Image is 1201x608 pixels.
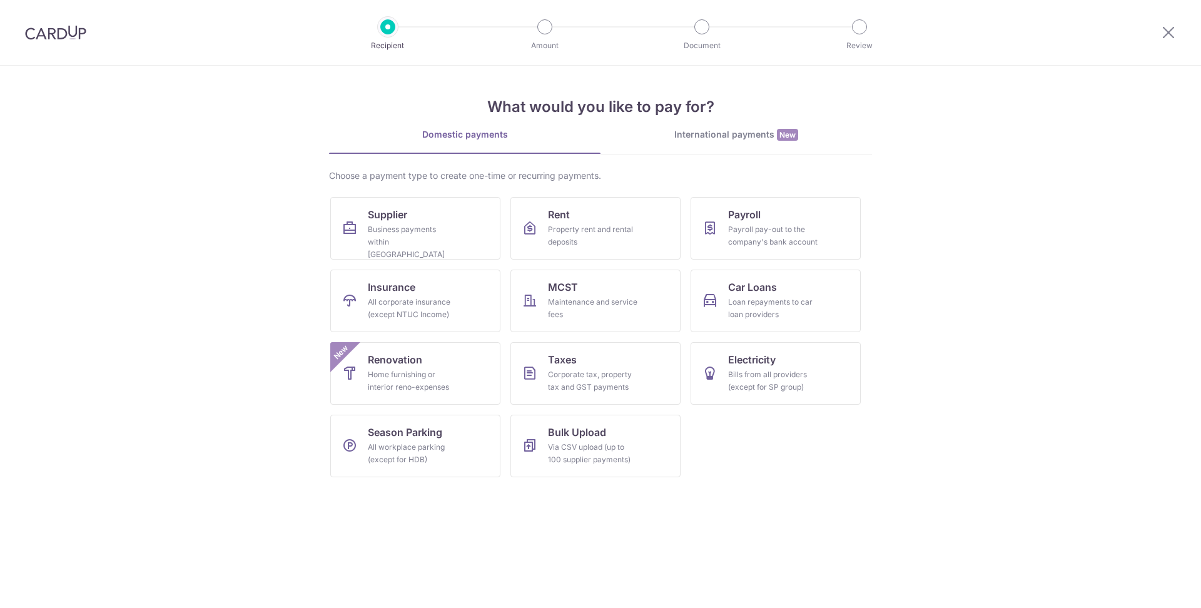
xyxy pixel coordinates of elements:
div: Domestic payments [329,128,600,141]
span: Renovation [368,352,422,367]
div: Business payments within [GEOGRAPHIC_DATA] [368,223,458,261]
span: Bulk Upload [548,425,606,440]
span: Season Parking [368,425,442,440]
div: Via CSV upload (up to 100 supplier payments) [548,441,638,466]
div: Property rent and rental deposits [548,223,638,248]
span: Supplier [368,207,407,222]
span: New [331,342,352,363]
div: Choose a payment type to create one-time or recurring payments. [329,170,872,182]
span: Rent [548,207,570,222]
iframe: Opens a widget where you can find more information [1120,570,1188,602]
a: RentProperty rent and rental deposits [510,197,681,260]
span: Car Loans [728,280,777,295]
span: New [777,129,798,141]
div: Corporate tax, property tax and GST payments [548,368,638,393]
a: Bulk UploadVia CSV upload (up to 100 supplier payments) [510,415,681,477]
span: Insurance [368,280,415,295]
div: International payments [600,128,872,141]
span: Payroll [728,207,761,222]
div: Maintenance and service fees [548,296,638,321]
div: All corporate insurance (except NTUC Income) [368,296,458,321]
a: Car LoansLoan repayments to car loan providers [691,270,861,332]
h4: What would you like to pay for? [329,96,872,118]
p: Document [656,39,748,52]
p: Recipient [342,39,434,52]
div: Home furnishing or interior reno-expenses [368,368,458,393]
a: InsuranceAll corporate insurance (except NTUC Income) [330,270,500,332]
span: Electricity [728,352,776,367]
p: Review [813,39,906,52]
a: RenovationHome furnishing or interior reno-expensesNew [330,342,500,405]
a: PayrollPayroll pay-out to the company's bank account [691,197,861,260]
div: All workplace parking (except for HDB) [368,441,458,466]
span: Taxes [548,352,577,367]
div: Bills from all providers (except for SP group) [728,368,818,393]
div: Payroll pay-out to the company's bank account [728,223,818,248]
p: Amount [499,39,591,52]
div: Loan repayments to car loan providers [728,296,818,321]
a: Season ParkingAll workplace parking (except for HDB) [330,415,500,477]
a: TaxesCorporate tax, property tax and GST payments [510,342,681,405]
a: SupplierBusiness payments within [GEOGRAPHIC_DATA] [330,197,500,260]
a: MCSTMaintenance and service fees [510,270,681,332]
img: CardUp [25,25,86,40]
a: ElectricityBills from all providers (except for SP group) [691,342,861,405]
span: MCST [548,280,578,295]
